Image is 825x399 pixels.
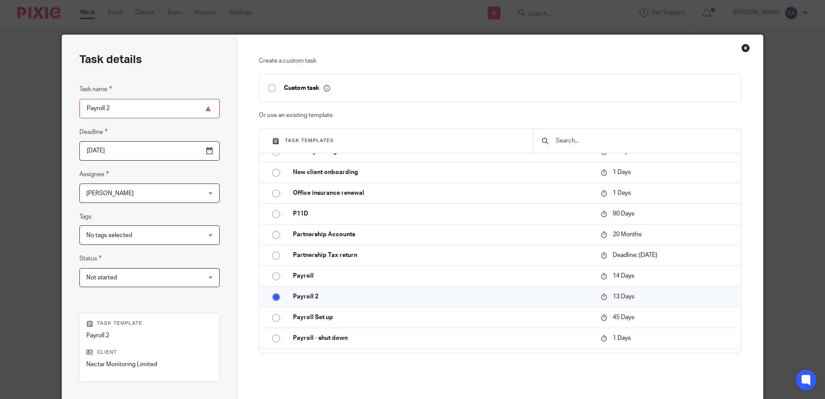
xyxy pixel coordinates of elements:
[79,52,142,67] h2: Task details
[293,189,592,197] p: Office insurance renewal
[259,111,741,120] p: Or use an existing template
[86,331,213,340] p: Payroll 2
[613,335,631,341] span: 1 Days
[86,349,213,356] p: Client
[79,84,112,94] label: Task name
[284,84,330,92] p: Custom task
[613,273,634,279] span: 14 Days
[259,57,741,65] p: Create a custom task
[86,360,213,369] p: Nectar Monitoring Limited
[613,231,642,237] span: 20 Months
[293,251,592,260] p: Partnership Tax return
[293,313,592,322] p: Payroll Set up
[613,294,634,300] span: 13 Days
[86,320,213,327] p: Task template
[79,212,91,221] label: Tags
[86,275,117,281] span: Not started
[79,99,220,118] input: Task name
[613,190,631,196] span: 1 Days
[613,314,634,320] span: 45 Days
[555,136,732,146] input: Search...
[293,292,592,301] p: Payroll 2
[293,168,592,177] p: New client onboarding
[79,169,109,179] label: Assignee
[613,252,657,258] span: Deadline: [DATE]
[293,272,592,280] p: Payroll
[86,190,134,196] span: [PERSON_NAME]
[293,209,592,218] p: P11D
[613,211,634,217] span: 90 Days
[79,127,107,137] label: Deadline
[79,141,220,161] input: Pick a date
[741,44,750,52] div: Close this dialog window
[293,230,592,239] p: Partnership Accounts
[293,334,592,342] p: Payroll - shut down
[285,138,334,143] span: Task templates
[86,232,132,238] span: No tags selected
[613,169,631,175] span: 1 Days
[79,253,101,263] label: Status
